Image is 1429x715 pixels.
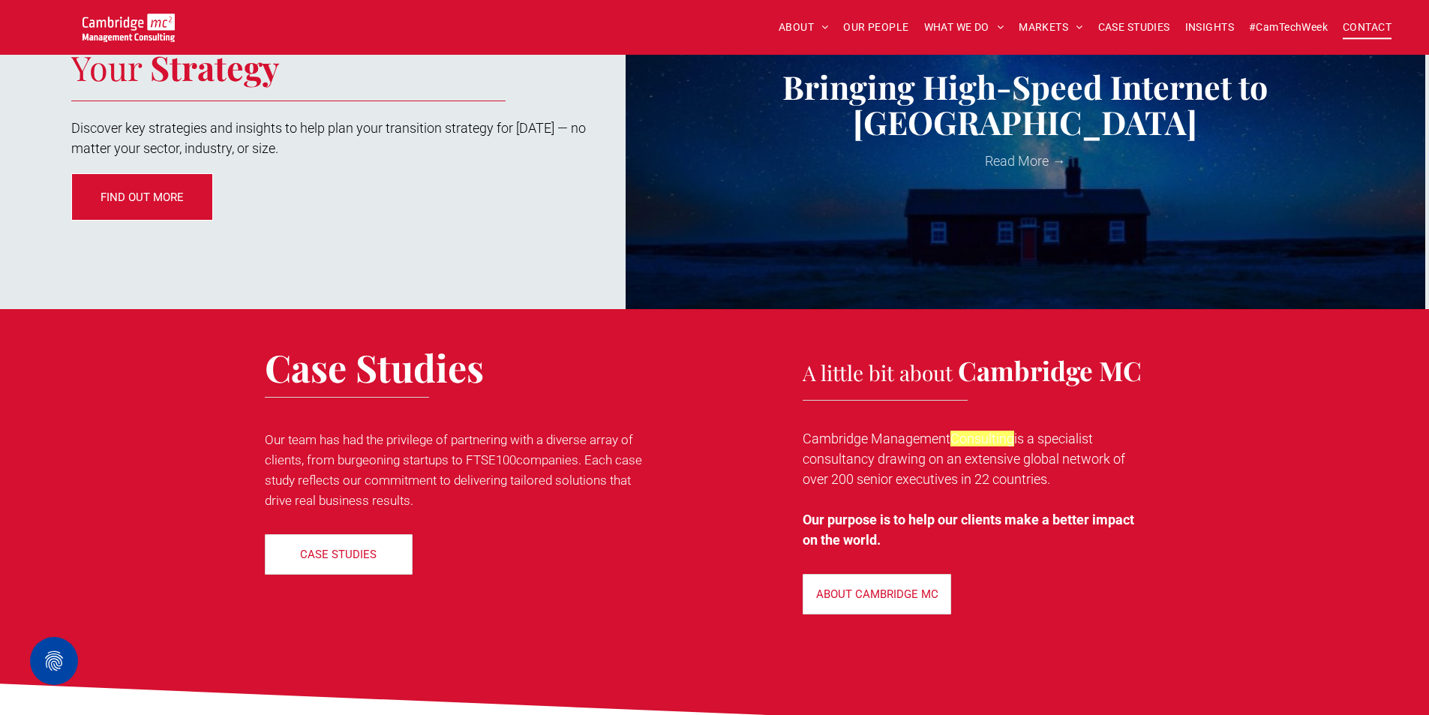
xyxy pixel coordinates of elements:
[803,428,1142,489] p: Cambridge Management is a specialist consultancy drawing on an extensive global network of over 2...
[771,16,836,39] a: ABOUT
[1343,16,1391,39] span: CONTACT
[71,173,213,221] a: FIND OUT MORE
[71,120,586,156] span: Discover key strategies and insights to help plan your transition strategy for [DATE] — no matter...
[816,587,938,601] p: ABOUT CAMBRIDGE MC
[1091,16,1178,39] a: CASE STUDIES
[265,342,484,392] span: Case Studies
[150,44,279,89] strong: Strategy
[265,432,642,508] span: Our team has had the privilege of partnering with a diverse array of clients, from burgeoning sta...
[1241,16,1335,39] a: #CamTechWeek
[803,512,1134,548] strong: Our purpose is to help our clients make a better impact on the world.
[83,14,175,42] img: Cambridge MC Logo, digital transformation
[1335,16,1399,39] a: CONTACT
[836,16,916,39] a: OUR PEOPLE
[265,534,413,575] a: CASE STUDIES
[101,179,184,216] span: FIND OUT MORE
[300,548,377,561] p: CASE STUDIES
[803,574,951,614] a: ABOUT CAMBRIDGE MC
[950,431,1014,446] em: Consulting
[1178,16,1241,39] a: INSIGHTS
[1011,16,1090,39] a: MARKETS
[637,151,1414,171] a: Read More →
[803,359,953,386] span: A little bit about
[917,16,1012,39] a: WHAT WE DO
[83,16,175,32] a: Your Business Transformed | Cambridge Management Consulting
[958,353,1142,388] span: Cambridge MC
[496,452,516,467] span: 100
[637,69,1414,140] a: Bringing High-Speed Internet to [GEOGRAPHIC_DATA]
